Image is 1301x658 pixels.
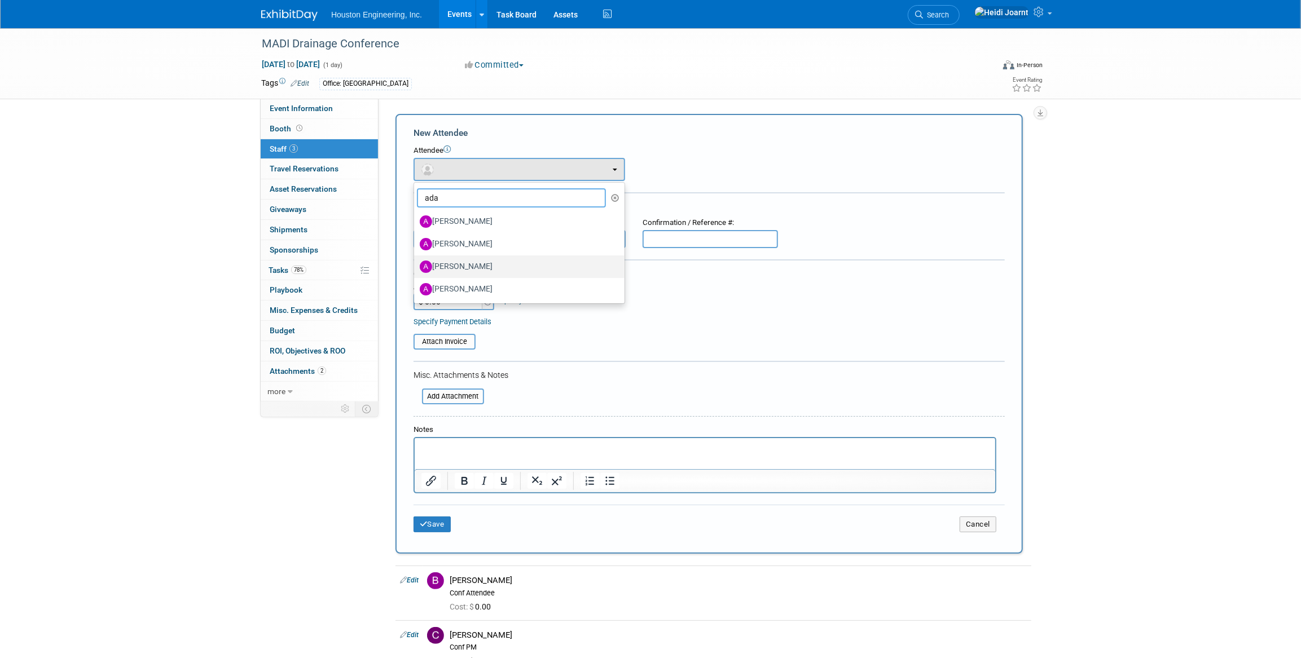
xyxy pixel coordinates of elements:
[270,164,339,173] span: Travel Reservations
[331,10,422,19] span: Houston Engineering, Inc.
[643,218,778,228] div: Confirmation / Reference #:
[974,6,1029,19] img: Heidi Joarnt
[420,258,613,276] label: [PERSON_NAME]
[400,631,419,639] a: Edit
[355,401,379,416] td: Toggle Event Tabs
[270,205,306,214] span: Giveaways
[450,589,1027,598] div: Conf Attendee
[261,382,378,401] a: more
[270,285,302,294] span: Playbook
[450,602,475,611] span: Cost: $
[261,280,378,300] a: Playbook
[270,326,295,335] span: Budget
[414,145,1005,156] div: Attendee
[318,366,326,375] span: 2
[547,473,566,489] button: Superscript
[450,630,1027,641] div: [PERSON_NAME]
[285,60,296,69] span: to
[1016,61,1043,69] div: In-Person
[270,346,345,355] span: ROI, Objectives & ROO
[269,266,306,275] span: Tasks
[261,179,378,199] a: Asset Reservations
[427,627,444,644] img: C.jpg
[270,306,358,315] span: Misc. Expenses & Credits
[319,78,412,90] div: Office: [GEOGRAPHIC_DATA]
[261,59,320,69] span: [DATE] [DATE]
[261,159,378,179] a: Travel Reservations
[461,59,528,71] button: Committed
[261,200,378,219] a: Giveaways
[421,473,441,489] button: Insert/edit link
[923,11,949,19] span: Search
[336,401,355,416] td: Personalize Event Tab Strip
[291,80,309,87] a: Edit
[455,473,474,489] button: Bold
[261,260,378,280] a: Tasks78%
[420,238,432,250] img: A.jpg
[270,245,318,254] span: Sponsorships
[581,473,600,489] button: Numbered list
[450,643,1027,652] div: Conf PM
[322,61,342,69] span: (1 day)
[261,10,318,21] img: ExhibitDay
[270,184,337,193] span: Asset Reservations
[414,516,451,532] button: Save
[414,425,996,435] div: Notes
[261,220,378,240] a: Shipments
[261,77,309,90] td: Tags
[270,366,326,376] span: Attachments
[289,144,298,153] span: 3
[258,34,976,54] div: MADI Drainage Conference
[270,124,305,133] span: Booth
[474,473,494,489] button: Italic
[420,213,613,231] label: [PERSON_NAME]
[450,602,495,611] span: 0.00
[427,572,444,589] img: B.jpg
[1003,60,1014,69] img: Format-Inperson.png
[960,516,996,532] button: Cancel
[267,387,285,396] span: more
[415,438,995,469] iframe: Rich Text Area
[414,201,1005,212] div: Registration / Ticket Info (optional)
[908,5,960,25] a: Search
[270,104,333,113] span: Event Information
[261,99,378,118] a: Event Information
[270,225,307,234] span: Shipments
[414,369,1005,381] div: Misc. Attachments & Notes
[420,215,432,228] img: A.jpg
[261,240,378,260] a: Sponsorships
[926,59,1043,76] div: Event Format
[528,473,547,489] button: Subscript
[261,361,378,381] a: Attachments2
[261,119,378,139] a: Booth
[261,321,378,341] a: Budget
[261,139,378,159] a: Staff3
[414,269,1005,280] div: Cost:
[420,235,613,253] label: [PERSON_NAME]
[261,301,378,320] a: Misc. Expenses & Credits
[420,260,432,273] img: A.jpg
[414,127,1005,139] div: New Attendee
[600,473,619,489] button: Bullet list
[270,144,298,153] span: Staff
[494,473,513,489] button: Underline
[1012,77,1042,83] div: Event Rating
[294,124,305,133] span: Booth not reserved yet
[420,283,432,295] img: A.jpg
[261,341,378,361] a: ROI, Objectives & ROO
[291,266,306,274] span: 78%
[414,317,491,326] a: Specify Payment Details
[450,575,1027,586] div: [PERSON_NAME]
[417,188,606,207] input: Search
[400,576,419,584] a: Edit
[420,280,613,298] label: [PERSON_NAME]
